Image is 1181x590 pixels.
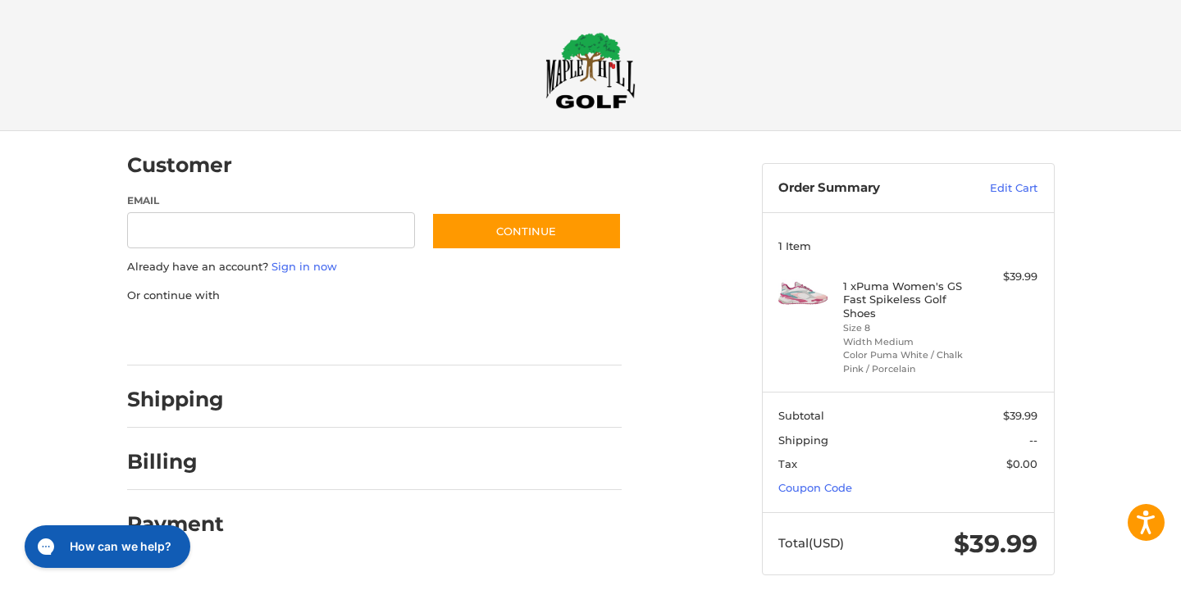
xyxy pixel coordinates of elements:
span: -- [1029,433,1037,447]
h2: Shipping [127,387,224,412]
iframe: PayPal-paypal [121,320,244,349]
li: Width Medium [843,335,969,349]
a: Coupon Code [778,481,852,494]
h4: 1 x Puma Women's GS Fast Spikeless Golf Shoes [843,279,969,320]
a: Edit Cart [955,180,1037,197]
iframe: PayPal-venmo [399,320,522,349]
img: Maple Hill Golf [545,32,636,109]
span: Shipping [778,433,828,447]
h2: Billing [127,449,223,474]
label: Email [127,193,416,208]
span: $0.00 [1006,457,1037,470]
h2: Payment [127,511,224,537]
h2: Customer [127,152,232,178]
iframe: Google Customer Reviews [1046,546,1181,590]
span: Tax [778,457,797,470]
p: Or continue with [127,288,622,304]
li: Size 8 [843,321,969,335]
h3: 1 Item [778,239,1037,252]
div: $39.99 [973,269,1037,285]
span: $39.99 [954,529,1037,559]
span: Subtotal [778,409,824,422]
span: Total (USD) [778,535,844,551]
button: Continue [431,212,622,250]
p: Already have an account? [127,259,622,275]
a: Sign in now [271,260,337,273]
iframe: Gorgias live chat messenger [16,520,195,574]
span: $39.99 [1003,409,1037,422]
h3: Order Summary [778,180,955,197]
iframe: PayPal-paylater [261,320,384,349]
li: Color Puma White / Chalk Pink / Porcelain [843,348,969,375]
